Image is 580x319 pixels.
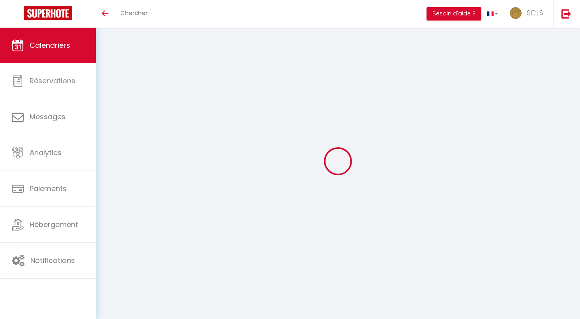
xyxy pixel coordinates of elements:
span: Notifications [30,255,75,265]
img: logout [561,9,571,19]
button: Besoin d'aide ? [427,7,481,21]
span: Réservations [30,76,75,86]
span: Messages [30,112,65,122]
img: Super Booking [24,6,72,20]
img: ... [510,7,522,19]
span: Analytics [30,148,62,158]
span: Chercher [120,9,148,17]
span: Calendriers [30,40,70,50]
span: Hébergement [30,220,78,229]
span: Paiements [30,184,67,193]
span: SCLS [527,8,543,18]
